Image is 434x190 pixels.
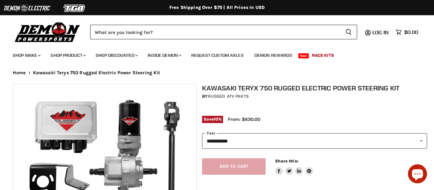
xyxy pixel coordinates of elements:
a: Log in [370,29,392,35]
input: Search [90,25,340,39]
span: Save % [202,116,223,123]
img: Demon Electric Logo 2 [3,2,51,14]
a: $0.00 [392,28,421,37]
a: Shop Make [8,49,44,62]
inbox-online-store-chat: Shopify online store chat [406,164,429,185]
span: Share this: [275,159,298,163]
a: Shop Discounted [91,49,142,62]
span: 10 [214,117,218,121]
a: Inside Demon [143,49,185,62]
a: Home [13,70,26,75]
a: Rugged ATV Parts [208,94,249,99]
span: Kawasaki Teryx 750 Rugged Electric Power Steering Kit [33,70,160,75]
a: Shop Product [46,49,90,62]
span: $0.00 [404,29,418,35]
aside: Share this: [275,158,313,175]
span: From: $630.00 [228,116,260,122]
div: by [202,93,427,100]
img: TGB Logo 2 [51,2,98,14]
a: Demon Rewards [250,49,297,62]
span: Log in [372,29,389,36]
a: Race Kits [307,49,339,62]
ul: Main menu [8,46,417,62]
select: year [202,133,427,149]
span: New! [298,53,309,58]
button: Search [340,25,357,39]
a: Request Custom Axles [186,49,248,62]
form: Product [90,25,357,39]
h1: Kawasaki Teryx 750 Rugged Electric Power Steering Kit [202,84,427,92]
img: Demon Powersports [13,21,82,43]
